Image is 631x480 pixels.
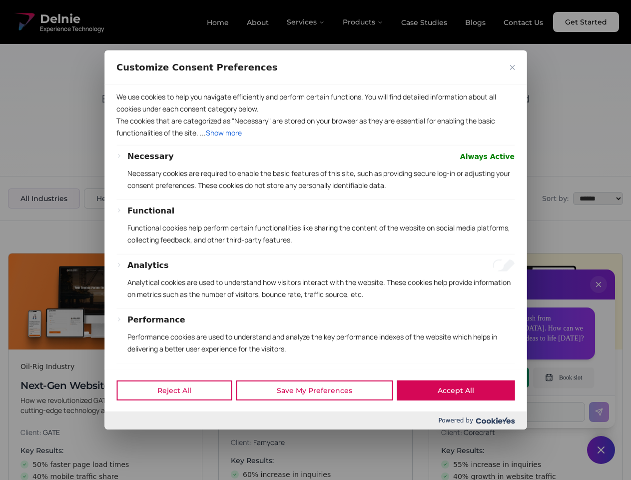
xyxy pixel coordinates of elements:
[460,150,515,162] span: Always Active
[476,417,515,424] img: Cookieyes logo
[206,127,242,139] button: Show more
[127,150,174,162] button: Necessary
[510,65,515,70] img: Close
[116,61,277,73] span: Customize Consent Preferences
[116,115,515,139] p: The cookies that are categorized as "Necessary" are stored on your browser as they are essential ...
[127,331,515,355] p: Performance cookies are used to understand and analyze the key performance indexes of the website...
[127,259,169,271] button: Analytics
[116,380,232,400] button: Reject All
[104,411,527,429] div: Powered by
[127,205,174,217] button: Functional
[236,380,393,400] button: Save My Preferences
[127,314,185,326] button: Performance
[127,167,515,191] p: Necessary cookies are required to enable the basic features of this site, such as providing secur...
[493,259,515,271] input: Enable Analytics
[116,91,515,115] p: We use cookies to help you navigate efficiently and perform certain functions. You will find deta...
[127,222,515,246] p: Functional cookies help perform certain functionalities like sharing the content of the website o...
[397,380,515,400] button: Accept All
[127,276,515,300] p: Analytical cookies are used to understand how visitors interact with the website. These cookies h...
